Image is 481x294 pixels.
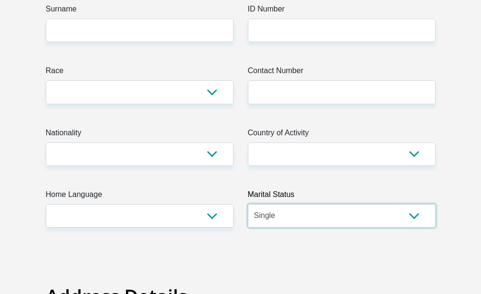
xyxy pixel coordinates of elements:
[46,19,234,42] input: Surname
[248,80,436,104] input: Contact Number
[248,19,436,42] input: ID Number
[46,65,234,80] label: Race
[46,3,234,19] label: Surname
[46,189,234,204] label: Home Language
[46,127,234,142] label: Nationality
[248,65,436,80] label: Contact Number
[248,127,436,142] label: Country of Activity
[248,3,436,19] label: ID Number
[248,189,436,204] label: Marital Status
